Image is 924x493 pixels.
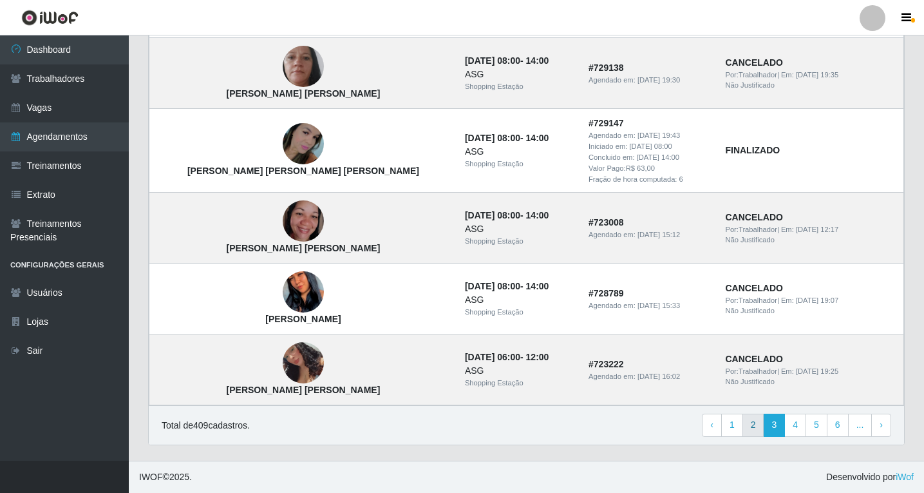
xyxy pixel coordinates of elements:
div: ASG [465,222,573,236]
span: Por: Trabalhador [725,71,777,79]
strong: # 723222 [589,359,624,369]
strong: FINALIZADO [725,145,780,155]
strong: CANCELADO [725,57,782,68]
img: CoreUI Logo [21,10,79,26]
time: [DATE] 14:00 [637,153,679,161]
div: | Em: [725,70,896,81]
div: Não Justificado [725,80,896,91]
strong: # 728789 [589,288,624,298]
strong: - [465,55,549,66]
strong: - [465,133,549,143]
img: Rafaela de frança Barbosa [283,184,324,258]
strong: - [465,281,549,291]
div: Não Justificado [725,376,896,387]
time: 14:00 [526,133,549,143]
div: Agendado em: [589,371,710,382]
div: ASG [465,364,573,378]
a: 2 [742,414,764,437]
div: | Em: [725,366,896,377]
img: Rafaela Ravena Ribeiro Firmino da Costa [283,98,324,189]
strong: [PERSON_NAME] [PERSON_NAME] [227,88,381,99]
time: [DATE] 06:00 [465,352,520,362]
strong: CANCELADO [725,354,782,364]
div: | Em: [725,295,896,306]
div: Valor Pago: R$ 63,00 [589,163,710,174]
div: Concluido em: [589,152,710,163]
time: [DATE] 19:35 [796,71,838,79]
time: [DATE] 19:30 [637,76,680,84]
div: Agendado em: [589,300,710,311]
img: Lindalva Januario Santos Lima [283,21,324,112]
time: [DATE] 19:25 [796,367,838,375]
strong: [PERSON_NAME] [PERSON_NAME] [PERSON_NAME] [187,166,419,176]
strong: [PERSON_NAME] [265,314,341,324]
time: 14:00 [526,281,549,291]
p: Total de 409 cadastros. [162,419,250,432]
a: iWof [896,472,914,482]
div: Agendado em: [589,130,710,141]
nav: pagination [702,414,891,437]
div: Fração de hora computada: 6 [589,174,710,185]
div: Agendado em: [589,229,710,240]
time: [DATE] 08:00 [465,133,520,143]
strong: # 729147 [589,118,624,128]
strong: CANCELADO [725,212,782,222]
div: ASG [465,145,573,159]
strong: [PERSON_NAME] [PERSON_NAME] [227,243,381,253]
strong: [PERSON_NAME] [PERSON_NAME] [227,385,381,395]
div: | Em: [725,224,896,235]
time: 14:00 [526,55,549,66]
strong: - [465,210,549,220]
time: [DATE] 08:00 [465,55,520,66]
div: ASG [465,68,573,81]
div: Iniciado em: [589,141,710,152]
time: [DATE] 15:12 [637,231,680,238]
time: [DATE] 19:43 [637,131,680,139]
time: [DATE] 15:33 [637,302,680,309]
a: 3 [763,414,785,437]
time: [DATE] 08:00 [465,210,520,220]
span: › [880,420,883,430]
time: [DATE] 08:00 [465,281,520,291]
div: Não Justificado [725,305,896,316]
a: 1 [721,414,743,437]
div: Não Justificado [725,235,896,246]
a: 4 [784,414,806,437]
a: 5 [806,414,827,437]
a: 6 [827,414,849,437]
a: Previous [702,414,722,437]
time: 12:00 [526,352,549,362]
span: Desenvolvido por [826,470,914,484]
a: ... [848,414,872,437]
a: Next [871,414,891,437]
div: ASG [465,293,573,307]
span: Por: Trabalhador [725,296,777,304]
div: Shopping Estação [465,236,573,247]
span: ‹ [710,420,713,430]
time: [DATE] 16:02 [637,372,680,380]
strong: # 729138 [589,63,624,73]
span: IWOF [139,472,163,482]
span: © 2025 . [139,470,192,484]
span: Por: Trabalhador [725,367,777,375]
time: 14:00 [526,210,549,220]
time: [DATE] 19:07 [796,296,838,304]
div: Shopping Estação [465,81,573,92]
img: Mariana Gabriela Nascimento da silva [283,247,324,337]
span: Por: Trabalhador [725,226,777,233]
time: [DATE] 08:00 [629,142,672,150]
strong: # 723008 [589,217,624,227]
div: Agendado em: [589,75,710,86]
div: Shopping Estação [465,378,573,389]
img: Elida da Silva Santiago [283,323,324,403]
strong: CANCELADO [725,283,782,293]
strong: - [465,352,549,362]
div: Shopping Estação [465,307,573,318]
div: Shopping Estação [465,159,573,169]
time: [DATE] 12:17 [796,226,838,233]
